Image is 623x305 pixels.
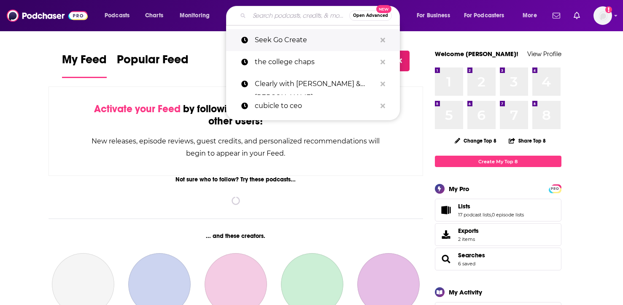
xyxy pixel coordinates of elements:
span: Exports [438,229,455,240]
div: My Activity [449,288,482,296]
p: cubicle to ceo [255,95,376,117]
span: Logged in as EllaRoseMurphy [593,6,612,25]
a: Charts [140,9,168,22]
span: Exports [458,227,479,235]
a: Seek Go Create [226,29,400,51]
a: the college chaps [226,51,400,73]
button: Share Top 8 [508,132,546,149]
span: Open Advanced [353,13,388,18]
p: Clearly with Jimmy & Kelly Needham [255,73,376,95]
a: 6 saved [458,261,475,267]
span: PRO [550,186,560,192]
span: New [376,5,391,13]
div: New releases, episode reviews, guest credits, and personalized recommendations will begin to appe... [91,135,381,159]
a: View Profile [527,50,561,58]
button: open menu [411,9,461,22]
img: User Profile [593,6,612,25]
input: Search podcasts, credits, & more... [249,9,349,22]
a: Exports [435,223,561,246]
span: Lists [458,202,470,210]
div: My Pro [449,185,469,193]
span: Lists [435,199,561,221]
span: Podcasts [105,10,129,22]
button: open menu [458,9,517,22]
button: open menu [174,9,221,22]
img: Podchaser - Follow, Share and Rate Podcasts [7,8,88,24]
button: open menu [517,9,547,22]
a: Clearly with [PERSON_NAME] & [PERSON_NAME] [226,73,400,95]
a: Show notifications dropdown [549,8,564,23]
svg: Email not verified [605,6,612,13]
a: 0 episode lists [492,212,524,218]
a: Welcome [PERSON_NAME]! [435,50,518,58]
a: cubicle to ceo [226,95,400,117]
a: PRO [550,185,560,192]
button: Open AdvancedNew [349,11,392,21]
a: Popular Feed [117,52,189,78]
div: Search podcasts, credits, & more... [234,6,408,25]
a: Searches [438,253,455,265]
div: ... and these creators. [49,232,423,240]
p: Seek Go Create [255,29,376,51]
span: , [491,212,492,218]
a: Lists [458,202,524,210]
button: Change Top 8 [450,135,502,146]
span: Charts [145,10,163,22]
span: My Feed [62,52,107,72]
span: Searches [435,248,561,270]
span: Popular Feed [117,52,189,72]
a: Show notifications dropdown [570,8,583,23]
a: Create My Top 8 [435,156,561,167]
span: Monitoring [180,10,210,22]
a: My Feed [62,52,107,78]
span: For Business [417,10,450,22]
span: More [523,10,537,22]
span: 2 items [458,236,479,242]
button: Show profile menu [593,6,612,25]
span: Activate your Feed [94,103,181,115]
div: by following Podcasts, Creators, Lists, and other Users! [91,103,381,127]
span: For Podcasters [464,10,504,22]
a: Searches [458,251,485,259]
a: Lists [438,204,455,216]
button: open menu [99,9,140,22]
div: Not sure who to follow? Try these podcasts... [49,176,423,183]
p: the college chaps [255,51,376,73]
a: 17 podcast lists [458,212,491,218]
